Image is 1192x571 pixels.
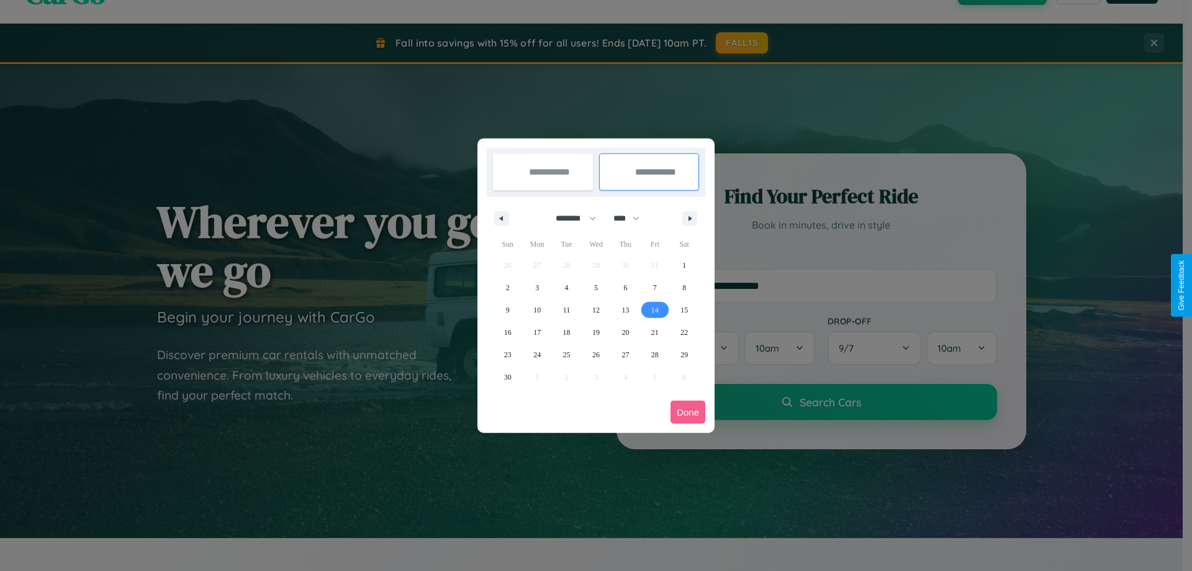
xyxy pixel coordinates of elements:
[493,344,522,366] button: 23
[581,344,610,366] button: 26
[682,276,686,299] span: 8
[506,276,510,299] span: 2
[621,321,629,344] span: 20
[493,299,522,321] button: 9
[640,234,669,254] span: Fri
[640,299,669,321] button: 14
[504,366,512,388] span: 30
[565,276,569,299] span: 4
[611,299,640,321] button: 13
[533,344,541,366] span: 24
[670,321,699,344] button: 22
[670,276,699,299] button: 8
[680,321,688,344] span: 22
[621,344,629,366] span: 27
[680,344,688,366] span: 29
[680,299,688,321] span: 15
[592,321,600,344] span: 19
[640,276,669,299] button: 7
[552,299,581,321] button: 11
[563,299,571,321] span: 11
[504,344,512,366] span: 23
[651,299,659,321] span: 14
[493,276,522,299] button: 2
[611,234,640,254] span: Thu
[552,344,581,366] button: 25
[535,276,539,299] span: 3
[1177,260,1186,311] div: Give Feedback
[533,321,541,344] span: 17
[522,299,551,321] button: 10
[552,321,581,344] button: 18
[533,299,541,321] span: 10
[581,299,610,321] button: 12
[670,234,699,254] span: Sat
[621,299,629,321] span: 13
[522,344,551,366] button: 24
[522,276,551,299] button: 3
[581,321,610,344] button: 19
[611,276,640,299] button: 6
[592,299,600,321] span: 12
[522,321,551,344] button: 17
[493,321,522,344] button: 16
[563,321,571,344] span: 18
[594,276,598,299] span: 5
[506,299,510,321] span: 9
[670,401,705,424] button: Done
[522,234,551,254] span: Mon
[682,254,686,276] span: 1
[651,344,659,366] span: 28
[651,321,659,344] span: 21
[581,276,610,299] button: 5
[563,344,571,366] span: 25
[670,344,699,366] button: 29
[611,344,640,366] button: 27
[581,234,610,254] span: Wed
[653,276,657,299] span: 7
[670,254,699,276] button: 1
[670,299,699,321] button: 15
[493,366,522,388] button: 30
[552,234,581,254] span: Tue
[552,276,581,299] button: 4
[623,276,627,299] span: 6
[504,321,512,344] span: 16
[592,344,600,366] span: 26
[611,321,640,344] button: 20
[640,344,669,366] button: 28
[493,234,522,254] span: Sun
[640,321,669,344] button: 21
